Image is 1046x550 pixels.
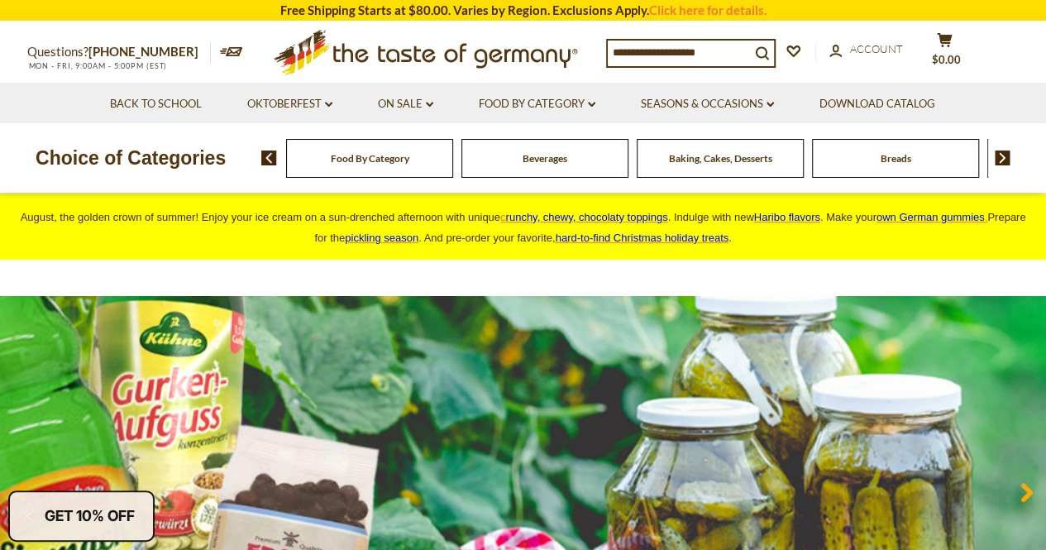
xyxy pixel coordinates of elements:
[556,232,729,244] a: hard-to-find Christmas holiday treats
[378,95,433,113] a: On Sale
[345,232,418,244] a: pickling season
[932,53,961,66] span: $0.00
[247,95,332,113] a: Oktoberfest
[829,41,903,59] a: Account
[331,152,409,165] a: Food By Category
[479,95,595,113] a: Food By Category
[920,32,970,74] button: $0.00
[754,211,820,223] a: Haribo flavors
[500,211,668,223] a: crunchy, chewy, chocolaty toppings
[649,2,767,17] a: Click here for details.
[27,61,168,70] span: MON - FRI, 9:00AM - 5:00PM (EST)
[995,151,1010,165] img: next arrow
[21,211,1026,244] span: August, the golden crown of summer! Enjoy your ice cream on a sun-drenched afternoon with unique ...
[505,211,667,223] span: runchy, chewy, chocolaty toppings
[88,44,198,59] a: [PHONE_NUMBER]
[876,211,985,223] span: own German gummies
[27,41,211,63] p: Questions?
[881,152,911,165] a: Breads
[669,152,772,165] a: Baking, Cakes, Desserts
[110,95,202,113] a: Back to School
[523,152,567,165] a: Beverages
[850,42,903,55] span: Account
[876,211,987,223] a: own German gummies.
[641,95,774,113] a: Seasons & Occasions
[556,232,732,244] span: .
[819,95,935,113] a: Download Catalog
[261,151,277,165] img: previous arrow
